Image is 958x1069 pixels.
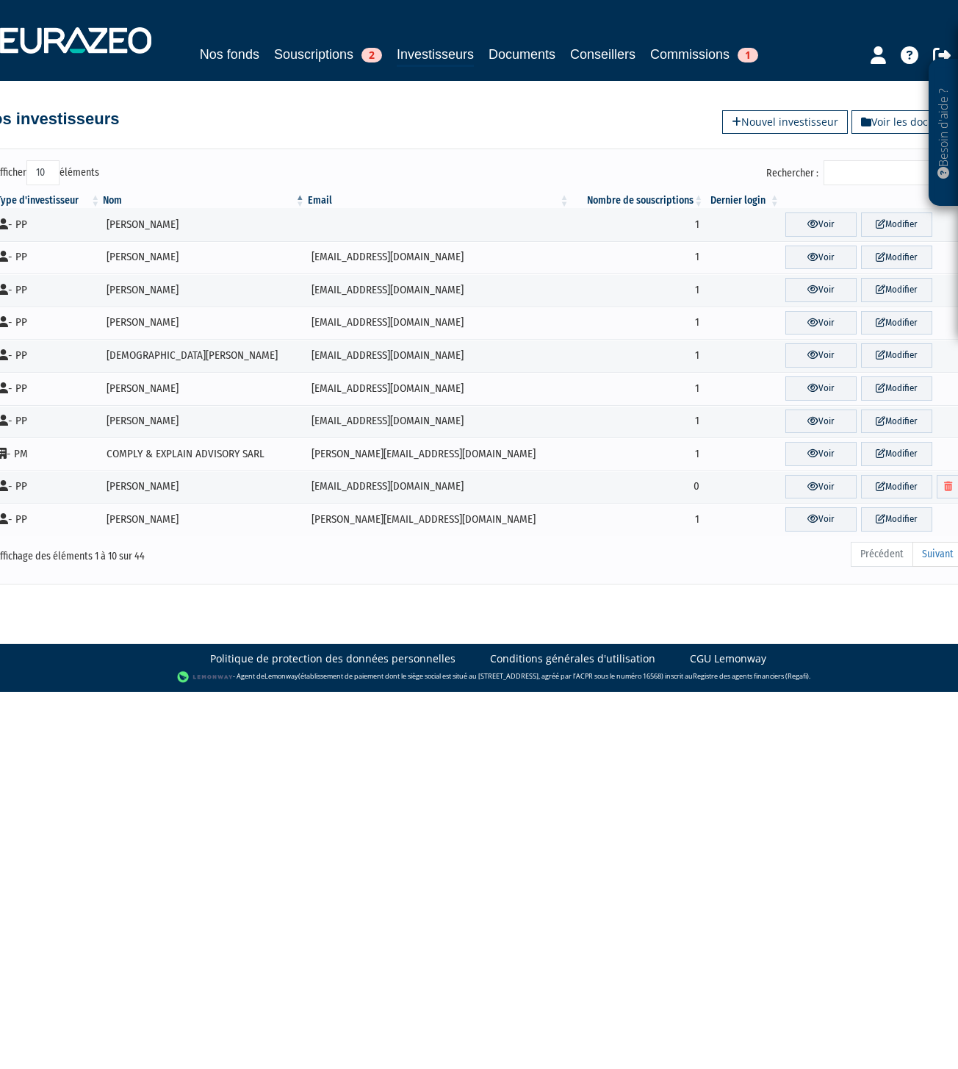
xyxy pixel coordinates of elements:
[571,405,705,438] td: 1
[101,503,306,536] td: [PERSON_NAME]
[397,44,474,67] a: Investisseurs
[101,241,306,274] td: [PERSON_NAME]
[570,44,635,65] a: Conseillers
[101,307,306,340] td: [PERSON_NAME]
[101,405,306,438] td: [PERSON_NAME]
[306,405,571,438] td: [EMAIL_ADDRESS][DOMAIN_NAME]
[861,507,932,532] a: Modifier
[571,471,705,504] td: 0
[738,48,758,62] span: 1
[571,273,705,307] td: 1
[306,471,571,504] td: [EMAIL_ADDRESS][DOMAIN_NAME]
[571,437,705,471] td: 1
[650,44,758,65] a: Commissions1
[101,273,306,307] td: [PERSON_NAME]
[200,44,259,65] a: Nos fonds
[785,212,857,237] a: Voir
[785,246,857,270] a: Voir
[571,208,705,241] td: 1
[785,475,857,499] a: Voir
[101,471,306,504] td: [PERSON_NAME]
[101,193,306,208] th: Nom : activer pour trier la colonne par ordre d&eacute;croissant
[571,339,705,372] td: 1
[101,339,306,372] td: [DEMOGRAPHIC_DATA][PERSON_NAME]
[861,246,932,270] a: Modifier
[861,442,932,466] a: Modifier
[101,208,306,241] td: [PERSON_NAME]
[861,212,932,237] a: Modifier
[861,376,932,401] a: Modifier
[306,241,571,274] td: [EMAIL_ADDRESS][DOMAIN_NAME]
[861,410,932,434] a: Modifier
[861,475,932,499] a: Modifier
[705,193,781,208] th: Dernier login : activer pour trier la colonne par ordre croissant
[361,48,382,62] span: 2
[571,372,705,405] td: 1
[490,651,655,666] a: Conditions générales d'utilisation
[306,372,571,405] td: [EMAIL_ADDRESS][DOMAIN_NAME]
[690,651,766,666] a: CGU Lemonway
[274,44,382,65] a: Souscriptions2
[210,651,455,666] a: Politique de protection des données personnelles
[861,278,932,302] a: Modifier
[785,410,857,434] a: Voir
[306,437,571,471] td: [PERSON_NAME][EMAIL_ADDRESS][DOMAIN_NAME]
[489,44,555,65] a: Documents
[935,67,952,199] p: Besoin d'aide ?
[861,343,932,368] a: Modifier
[571,503,705,536] td: 1
[306,193,571,208] th: Email : activer pour trier la colonne par ordre croissant
[101,372,306,405] td: [PERSON_NAME]
[15,670,943,684] div: - Agent de (établissement de paiement dont le siège social est situé au [STREET_ADDRESS], agréé p...
[785,343,857,368] a: Voir
[785,311,857,335] a: Voir
[785,507,857,532] a: Voir
[306,503,571,536] td: [PERSON_NAME][EMAIL_ADDRESS][DOMAIN_NAME]
[785,376,857,401] a: Voir
[177,670,234,684] img: logo-lemonway.png
[264,671,298,681] a: Lemonway
[861,311,932,335] a: Modifier
[785,278,857,302] a: Voir
[306,273,571,307] td: [EMAIL_ADDRESS][DOMAIN_NAME]
[101,437,306,471] td: COMPLY & EXPLAIN ADVISORY SARL
[306,339,571,372] td: [EMAIL_ADDRESS][DOMAIN_NAME]
[26,160,60,185] select: Afficheréléments
[785,442,857,466] a: Voir
[571,193,705,208] th: Nombre de souscriptions : activer pour trier la colonne par ordre croissant
[571,241,705,274] td: 1
[693,671,809,681] a: Registre des agents financiers (Regafi)
[306,307,571,340] td: [EMAIL_ADDRESS][DOMAIN_NAME]
[571,307,705,340] td: 1
[722,110,848,134] a: Nouvel investisseur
